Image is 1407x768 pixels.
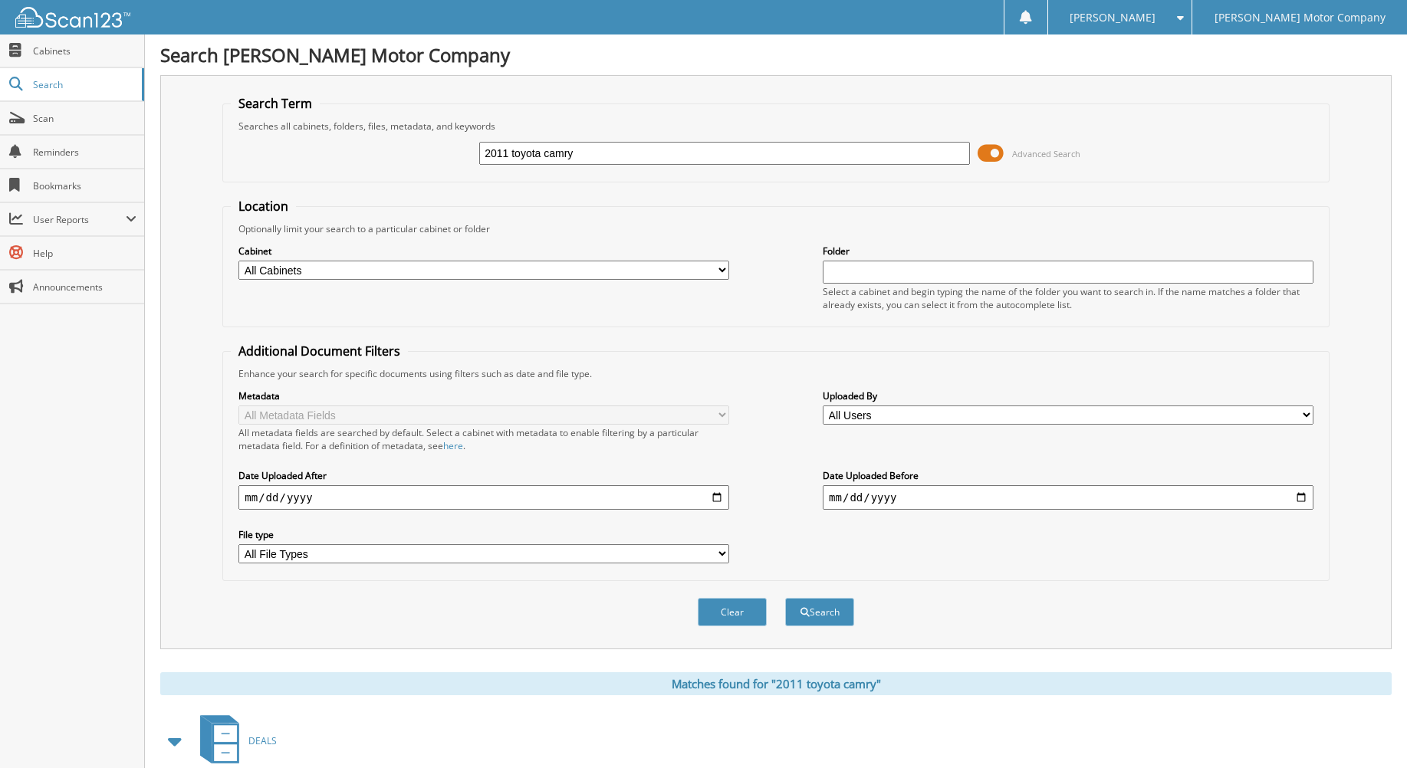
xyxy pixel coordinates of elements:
span: Scan [33,112,136,125]
label: File type [238,528,729,541]
label: Cabinet [238,245,729,258]
button: Search [785,598,854,626]
span: Help [33,247,136,260]
div: Matches found for "2011 toyota camry" [160,672,1392,695]
a: here [443,439,463,452]
span: [PERSON_NAME] [1070,13,1156,22]
input: start [238,485,729,510]
label: Date Uploaded Before [823,469,1313,482]
div: Select a cabinet and begin typing the name of the folder you want to search in. If the name match... [823,285,1313,311]
span: Announcements [33,281,136,294]
div: Optionally limit your search to a particular cabinet or folder [231,222,1320,235]
legend: Location [231,198,296,215]
span: Advanced Search [1012,148,1080,159]
span: [PERSON_NAME] Motor Company [1215,13,1386,22]
label: Metadata [238,389,729,402]
span: Bookmarks [33,179,136,192]
label: Folder [823,245,1313,258]
span: Reminders [33,146,136,159]
div: All metadata fields are searched by default. Select a cabinet with metadata to enable filtering b... [238,426,729,452]
label: Uploaded By [823,389,1313,402]
div: Enhance your search for specific documents using filters such as date and file type. [231,367,1320,380]
button: Clear [698,598,767,626]
span: Cabinets [33,44,136,57]
img: scan123-logo-white.svg [15,7,130,28]
span: User Reports [33,213,126,226]
input: end [823,485,1313,510]
span: Search [33,78,134,91]
legend: Additional Document Filters [231,343,408,359]
h1: Search [PERSON_NAME] Motor Company [160,42,1392,67]
span: DEALS [248,734,277,747]
label: Date Uploaded After [238,469,729,482]
div: Searches all cabinets, folders, files, metadata, and keywords [231,120,1320,133]
legend: Search Term [231,95,320,112]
